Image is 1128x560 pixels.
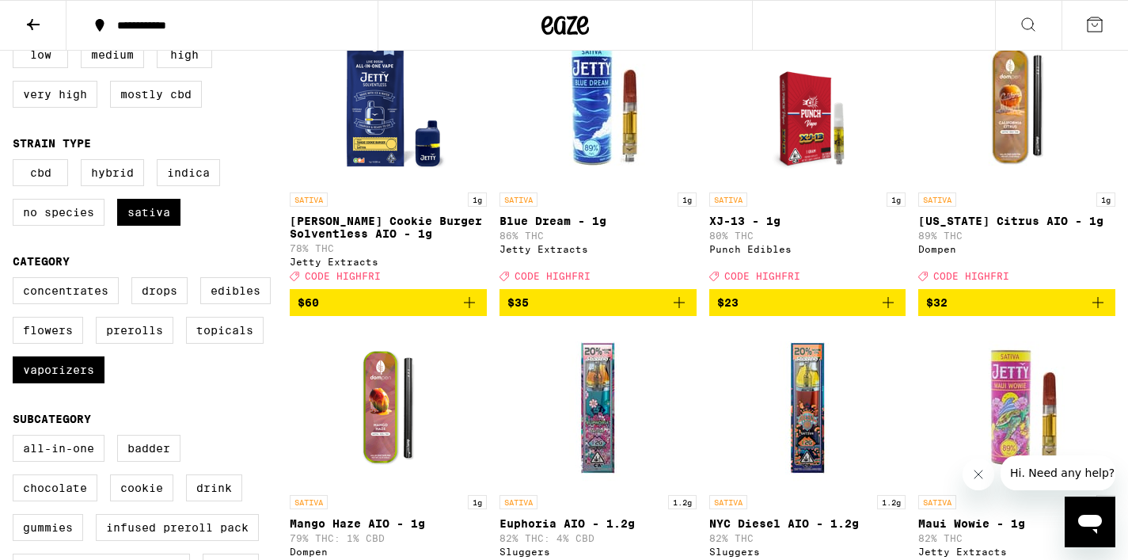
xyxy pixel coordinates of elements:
label: Prerolls [96,317,173,344]
button: Add to bag [709,289,906,316]
img: Jetty Extracts - Tangie Cookie Burger Solventless AIO - 1g [309,26,467,185]
img: Sluggers - NYC Diesel AIO - 1.2g [728,329,887,487]
p: SATIVA [499,192,537,207]
legend: Subcategory [13,413,91,425]
label: Medium [81,41,144,68]
p: 1g [1096,495,1115,509]
label: Mostly CBD [110,81,202,108]
label: Very High [13,81,97,108]
img: Sluggers - Euphoria AIO - 1.2g [518,329,677,487]
p: SATIVA [709,495,747,509]
div: Jetty Extracts [918,547,1115,557]
label: Vaporizers [13,356,104,383]
p: [PERSON_NAME] Cookie Burger Solventless AIO - 1g [290,215,487,240]
label: Flowers [13,317,83,344]
label: Cookie [110,474,173,501]
img: Punch Edibles - XJ-13 - 1g [746,26,868,185]
span: $32 [926,296,948,309]
div: Dompen [290,547,487,557]
p: 89% THC [918,230,1115,241]
p: SATIVA [499,495,537,509]
label: Drops [131,277,188,304]
p: Mango Haze AIO - 1g [290,517,487,530]
label: Drink [186,474,242,501]
p: SATIVA [709,192,747,207]
label: High [157,41,212,68]
p: 80% THC [709,230,906,241]
button: Add to bag [290,289,487,316]
label: Concentrates [13,277,119,304]
iframe: Close message [963,459,994,490]
legend: Category [13,255,70,268]
iframe: Button to launch messaging window [1065,497,1115,547]
label: Infused Preroll Pack [96,514,259,541]
span: CODE HIGHFRI [515,271,591,281]
p: 1.2g [877,495,906,509]
button: Add to bag [499,289,697,316]
a: Open page for Blue Dream - 1g from Jetty Extracts [499,26,697,289]
img: Jetty Extracts - Maui Wowie - 1g [938,329,1096,487]
label: Topicals [186,317,264,344]
label: Gummies [13,514,83,541]
p: NYC Diesel AIO - 1.2g [709,517,906,530]
div: Dompen [918,244,1115,254]
div: Sluggers [709,547,906,557]
label: All-In-One [13,435,104,462]
span: CODE HIGHFRI [933,271,1009,281]
iframe: Message from company [1001,455,1115,490]
label: Hybrid [81,159,144,186]
div: Jetty Extracts [290,257,487,267]
p: 1g [468,495,487,509]
a: Open page for XJ-13 - 1g from Punch Edibles [709,26,906,289]
label: Sativa [117,199,180,226]
label: Indica [157,159,220,186]
label: Low [13,41,68,68]
img: Dompen - California Citrus AIO - 1g [938,26,1096,185]
p: 86% THC [499,230,697,241]
img: Dompen - Mango Haze AIO - 1g [309,329,467,487]
p: SATIVA [290,192,328,207]
a: Open page for California Citrus AIO - 1g from Dompen [918,26,1115,289]
p: 82% THC [918,533,1115,543]
span: $35 [507,296,529,309]
p: XJ-13 - 1g [709,215,906,227]
p: SATIVA [918,192,956,207]
label: Edibles [200,277,271,304]
button: Add to bag [918,289,1115,316]
div: Sluggers [499,547,697,557]
span: $60 [298,296,319,309]
p: 1g [678,192,697,207]
a: Open page for Tangie Cookie Burger Solventless AIO - 1g from Jetty Extracts [290,26,487,289]
p: 1g [1096,192,1115,207]
div: Jetty Extracts [499,244,697,254]
p: 79% THC: 1% CBD [290,533,487,543]
label: No Species [13,199,104,226]
p: Euphoria AIO - 1.2g [499,517,697,530]
div: Punch Edibles [709,244,906,254]
p: 78% THC [290,243,487,253]
p: SATIVA [290,495,328,509]
span: CODE HIGHFRI [724,271,800,281]
legend: Strain Type [13,137,91,150]
p: Maui Wowie - 1g [918,517,1115,530]
p: SATIVA [918,495,956,509]
p: Blue Dream - 1g [499,215,697,227]
p: 1.2g [668,495,697,509]
label: CBD [13,159,68,186]
p: 82% THC: 4% CBD [499,533,697,543]
img: Jetty Extracts - Blue Dream - 1g [518,26,677,185]
p: 1g [468,192,487,207]
p: [US_STATE] Citrus AIO - 1g [918,215,1115,227]
span: $23 [717,296,739,309]
p: 82% THC [709,533,906,543]
p: 1g [887,192,906,207]
label: Badder [117,435,180,462]
span: CODE HIGHFRI [305,271,381,281]
label: Chocolate [13,474,97,501]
